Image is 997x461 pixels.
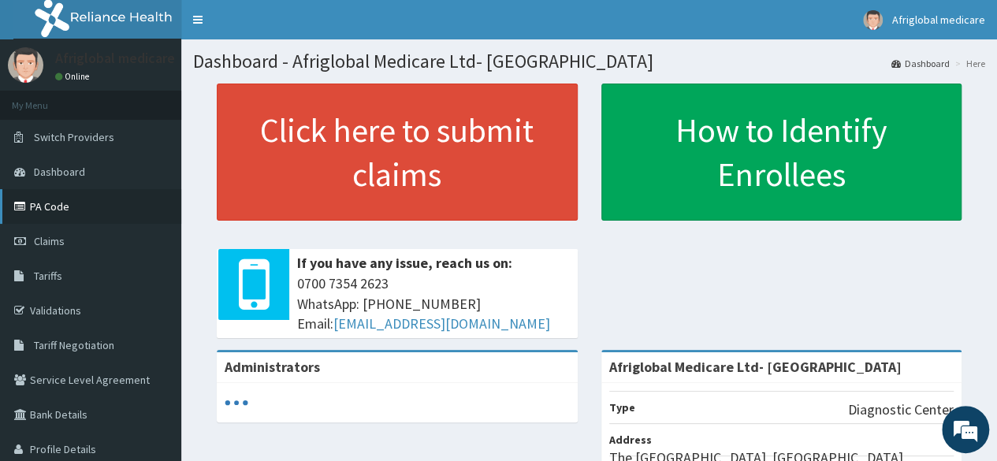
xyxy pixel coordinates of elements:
a: [EMAIL_ADDRESS][DOMAIN_NAME] [333,314,550,333]
li: Here [951,57,985,70]
span: Afriglobal medicare [892,13,985,27]
span: 0700 7354 2623 WhatsApp: [PHONE_NUMBER] Email: [297,273,570,334]
svg: audio-loading [225,391,248,415]
span: Dashboard [34,165,85,179]
span: Tariff Negotiation [34,338,114,352]
a: Click here to submit claims [217,84,578,221]
a: Online [55,71,93,82]
p: Diagnostic Center [848,400,954,420]
img: User Image [8,47,43,83]
span: Switch Providers [34,130,114,144]
b: If you have any issue, reach us on: [297,254,512,272]
a: How to Identify Enrollees [601,84,962,221]
p: Afriglobal medicare [55,51,175,65]
h1: Dashboard - Afriglobal Medicare Ltd- [GEOGRAPHIC_DATA] [193,51,985,72]
span: Claims [34,234,65,248]
img: User Image [863,10,883,30]
a: Dashboard [891,57,950,70]
strong: Afriglobal Medicare Ltd- [GEOGRAPHIC_DATA] [609,358,902,376]
b: Address [609,433,652,447]
b: Type [609,400,635,415]
b: Administrators [225,358,320,376]
span: Tariffs [34,269,62,283]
